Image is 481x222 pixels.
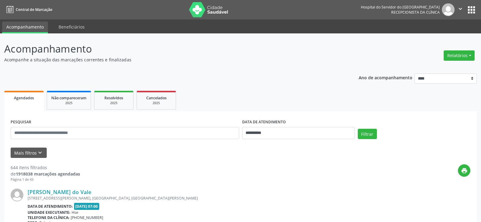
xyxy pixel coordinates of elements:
[28,189,91,195] a: [PERSON_NAME] do Vale
[54,22,89,32] a: Beneficiários
[391,10,440,15] span: Recepcionista da clínica
[16,7,52,12] span: Central de Marcação
[11,189,23,201] img: img
[104,95,123,101] span: Resolvidos
[4,56,335,63] p: Acompanhe a situação das marcações correntes e finalizadas
[458,164,470,177] button: print
[4,5,52,15] a: Central de Marcação
[11,171,80,177] div: de
[11,177,80,182] div: Página 1 de 43
[461,167,468,174] i: print
[28,215,69,220] b: Telefone da clínica:
[71,215,103,220] span: [PHONE_NUMBER]
[99,101,129,105] div: 2025
[359,73,412,81] p: Ano de acompanhamento
[51,95,86,101] span: Não compareceram
[28,210,70,215] b: Unidade executante:
[457,5,464,12] i: 
[72,210,78,215] span: Hse
[442,3,455,16] img: img
[141,101,171,105] div: 2025
[16,171,80,177] strong: 1918038 marcações agendadas
[51,101,86,105] div: 2025
[2,22,48,33] a: Acompanhamento
[74,203,100,210] span: [DATE] 07:00
[37,149,43,156] i: keyboard_arrow_down
[466,5,477,15] button: apps
[28,204,73,209] b: Data de atendimento:
[4,41,335,56] p: Acompanhamento
[11,164,80,171] div: 644 itens filtrados
[455,3,466,16] button: 
[444,50,475,61] button: Relatórios
[14,95,34,101] span: Agendados
[358,129,377,139] button: Filtrar
[242,118,286,127] label: DATA DE ATENDIMENTO
[11,148,47,158] button: Mais filtroskeyboard_arrow_down
[11,118,31,127] label: PESQUISAR
[146,95,167,101] span: Cancelados
[28,196,379,201] div: [STREET_ADDRESS][PERSON_NAME], [GEOGRAPHIC_DATA], [GEOGRAPHIC_DATA][PERSON_NAME]
[361,5,440,10] div: Hospital do Servidor do [GEOGRAPHIC_DATA]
